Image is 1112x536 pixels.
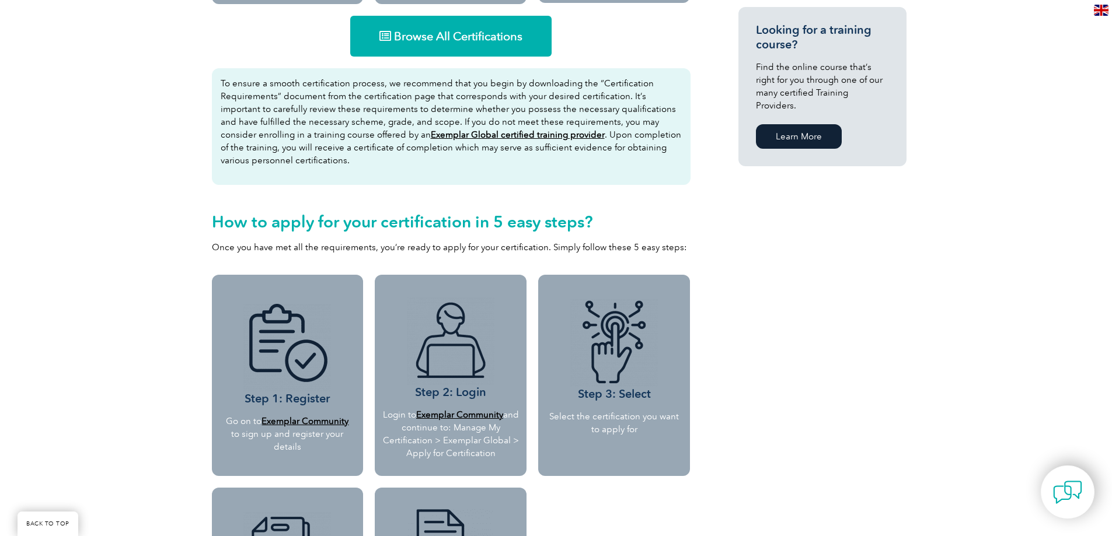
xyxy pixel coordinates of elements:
p: Select the certification you want to apply for [547,410,681,436]
a: Exemplar Community [416,409,503,420]
h3: Step 3: Select [547,299,681,401]
h2: How to apply for your certification in 5 easy steps? [212,212,691,231]
img: en [1094,5,1108,16]
span: Browse All Certifications [394,30,522,42]
p: Once you have met all the requirements, you’re ready to apply for your certification. Simply foll... [212,241,691,254]
a: BACK TO TOP [18,512,78,536]
p: To ensure a smooth certification process, we recommend that you begin by downloading the “Certifi... [221,77,682,167]
h3: Step 2: Login [382,297,520,400]
p: Login to and continue to: Manage My Certification > Exemplar Global > Apply for Certification [382,408,520,460]
a: Exemplar Global certified training provider [431,129,605,140]
img: contact-chat.png [1053,478,1082,507]
h3: Looking for a training course? [756,23,889,52]
a: Learn More [756,124,842,149]
a: Browse All Certifications [350,16,552,57]
h3: Step 1: Register [225,304,350,406]
p: Go on to to sign up and register your details [225,415,350,453]
a: Exemplar Community [262,416,348,426]
p: Find the online course that’s right for you through one of our many certified Training Providers. [756,61,889,112]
